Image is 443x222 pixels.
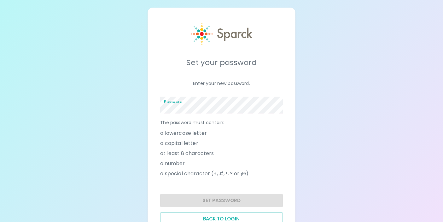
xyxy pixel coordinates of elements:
[160,57,283,68] h5: Set your password
[164,99,182,104] label: Password
[160,160,185,167] span: a number
[160,129,207,137] span: a lowercase letter
[191,23,252,45] img: Sparck logo
[160,140,198,147] span: a capital letter
[160,119,283,126] p: The password must contain:
[160,170,248,177] span: a special character (+, #, !, ? or @)
[160,80,283,87] p: Enter your new password.
[160,150,214,157] span: at least 8 characters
